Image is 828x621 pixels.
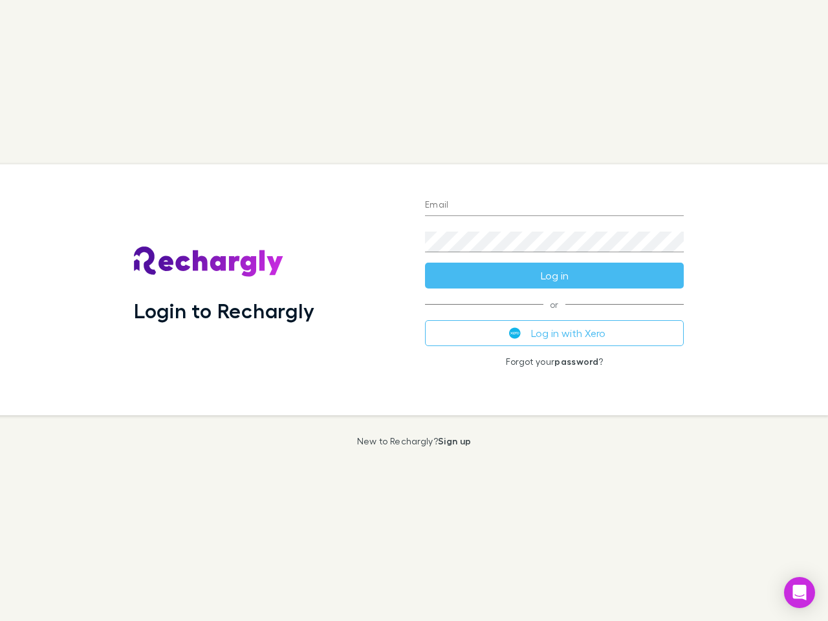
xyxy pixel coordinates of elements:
span: or [425,304,684,305]
p: New to Rechargly? [357,436,472,446]
button: Log in [425,263,684,289]
p: Forgot your ? [425,356,684,367]
button: Log in with Xero [425,320,684,346]
img: Xero's logo [509,327,521,339]
a: Sign up [438,435,471,446]
a: password [554,356,598,367]
div: Open Intercom Messenger [784,577,815,608]
h1: Login to Rechargly [134,298,314,323]
img: Rechargly's Logo [134,246,284,278]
